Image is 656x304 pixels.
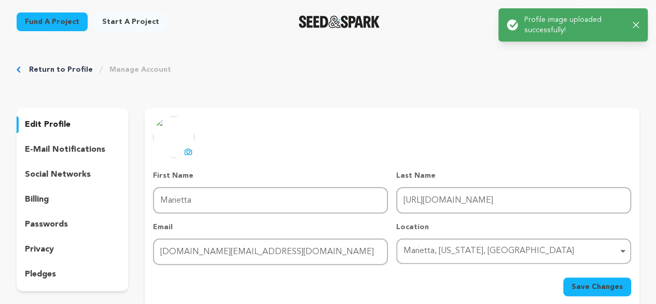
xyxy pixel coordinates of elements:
div: Breadcrumb [17,64,639,75]
button: Save Changes [563,277,631,296]
p: pledges [25,268,56,281]
p: edit profile [25,118,71,131]
p: passwords [25,218,68,231]
p: e-mail notifications [25,143,105,156]
p: billing [25,193,49,206]
button: e-mail notifications [17,141,128,158]
button: privacy [17,241,128,258]
button: pledges [17,266,128,283]
button: social networks [17,166,128,183]
a: Return to Profile [29,64,93,75]
a: Fund a project [17,12,88,31]
p: Last Name [396,170,631,181]
span: Save Changes [571,282,623,292]
a: Manage Account [109,64,171,75]
button: edit profile [17,116,128,133]
p: Location [396,222,631,232]
p: Profile image uploaded successfully! [524,15,624,35]
button: passwords [17,216,128,233]
p: privacy [25,243,54,256]
p: First Name [153,170,388,181]
input: First Name [153,187,388,214]
img: Seed&Spark Logo Dark Mode [299,16,380,28]
div: Marietta, [US_STATE], [GEOGRAPHIC_DATA] [403,244,618,259]
button: billing [17,191,128,208]
input: Last Name [396,187,631,214]
a: Seed&Spark Homepage [299,16,380,28]
a: Start a project [94,12,168,31]
p: social networks [25,168,91,181]
p: Email [153,222,388,232]
input: Email [153,239,388,265]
